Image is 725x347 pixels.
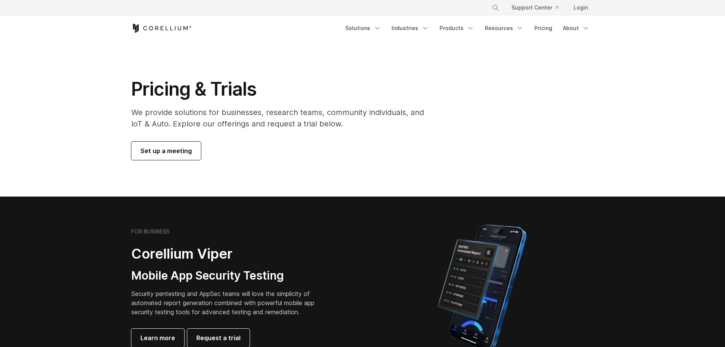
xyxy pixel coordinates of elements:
button: Search [489,1,502,14]
h2: Corellium Viper [131,245,326,262]
div: Navigation Menu [483,1,594,14]
a: Products [435,21,479,35]
h6: FOR BUSINESS [131,228,169,235]
a: Login [567,1,594,14]
span: Set up a meeting [140,146,192,155]
a: Solutions [341,21,386,35]
p: Security pentesting and AppSec teams will love the simplicity of automated report generation comb... [131,289,326,317]
a: Resources [480,21,528,35]
a: Support Center [505,1,564,14]
div: Navigation Menu [341,21,594,35]
p: We provide solutions for businesses, research teams, community individuals, and IoT & Auto. Explo... [131,107,435,130]
a: Pricing [530,21,557,35]
span: Request a trial [196,333,241,342]
h3: Mobile App Security Testing [131,269,326,283]
a: Industries [387,21,433,35]
a: Corellium Home [131,24,192,33]
a: About [558,21,594,35]
a: Set up a meeting [131,142,201,160]
a: Request a trial [187,329,250,347]
h1: Pricing & Trials [131,78,435,101]
span: Learn more [140,333,175,342]
a: Learn more [131,329,184,347]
